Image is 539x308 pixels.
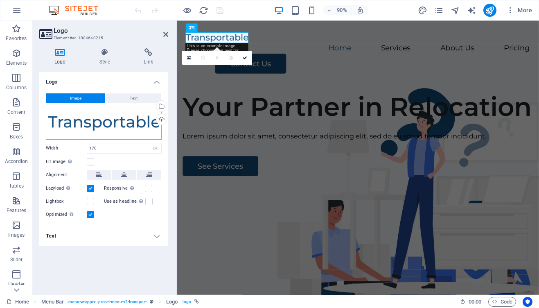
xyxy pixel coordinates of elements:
div: This is an example image. Please choose your own for more options. [185,43,248,62]
i: Reload page [199,6,208,15]
i: Publish [485,6,494,15]
a: Confirm ( Ctrl ⏎ ) [238,51,252,65]
h4: Logo [39,48,84,66]
label: Optimized [46,210,87,220]
button: Usercentrics [523,297,532,307]
button: Code [488,297,516,307]
p: Favorites [6,35,27,42]
h3: Element #ed-1004648215 [54,34,152,42]
label: Alignment [46,170,87,180]
i: Pages (Ctrl+Alt+S) [434,6,444,15]
div: Transportable.png [46,107,162,140]
button: reload [198,5,208,15]
p: Features [7,207,26,214]
label: Fit image [46,157,87,167]
p: Slider [10,256,23,263]
i: Navigator [451,6,460,15]
h2: Logo [54,27,168,34]
button: Text [106,93,161,103]
h6: 90% [335,5,348,15]
p: Boxes [10,134,23,140]
a: Select files from the file manager, stock photos, or upload file(s) [182,51,196,65]
label: Width [46,146,87,150]
a: Blur [210,51,224,65]
i: Design (Ctrl+Alt+Y) [418,6,427,15]
a: Greyscale [224,51,238,65]
span: Code [492,297,512,307]
nav: breadcrumb [41,297,199,307]
label: Lightbox [46,197,87,206]
a: Crop mode [196,51,210,65]
button: Image [46,93,105,103]
p: Columns [6,84,27,91]
h4: Style [84,48,129,66]
p: Images [8,232,25,238]
button: 90% [323,5,352,15]
button: publish [483,4,496,17]
label: Lazyload [46,183,87,193]
i: This element is linked [194,299,199,304]
span: 00 00 [469,297,481,307]
i: This element is a customizable preset [150,299,153,304]
a: Click to cancel selection. Double-click to open Pages [7,297,29,307]
p: Accordion [5,158,28,165]
button: Click here to leave preview mode and continue editing [182,5,192,15]
p: Content [7,109,25,115]
button: pages [434,5,444,15]
span: Click to select. Double-click to edit [41,297,64,307]
h6: Session time [460,297,482,307]
span: Click to select. Double-click to edit [166,297,178,307]
button: More [503,4,535,17]
label: Responsive [104,183,145,193]
button: design [418,5,428,15]
p: Tables [9,183,24,189]
span: Image [70,93,81,103]
img: Editor Logo [47,5,108,15]
h4: Text [39,226,168,246]
span: . menu-wrapper .preset-menu-v2-transport [67,297,147,307]
button: navigator [451,5,460,15]
span: Text [130,93,138,103]
button: text_generator [467,5,477,15]
label: Use as headline [104,197,145,206]
p: Header [8,281,25,288]
h4: Link [129,48,168,66]
span: More [506,6,532,14]
span: : [474,299,476,305]
i: AI Writer [467,6,476,15]
span: . logo [181,297,191,307]
i: On resize automatically adjust zoom level to fit chosen device. [356,7,364,14]
p: Elements [6,60,27,66]
h4: Logo [39,72,168,87]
